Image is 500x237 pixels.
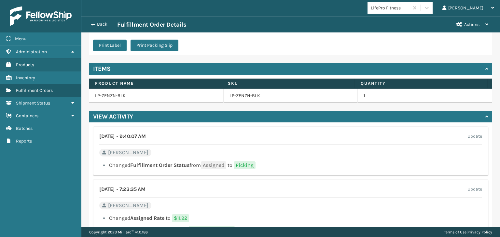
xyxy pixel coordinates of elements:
span: • [117,186,118,192]
label: Quantity [361,81,481,86]
li: Changed from to [99,161,482,169]
span: Reports [16,138,32,144]
a: Terms of Use [444,230,466,234]
a: Privacy Policy [467,230,492,234]
h4: View Activity [93,113,133,120]
td: 1 [358,89,492,103]
span: Administration [16,49,47,55]
span: [DATE] 7:23:33 AM [189,226,235,234]
span: Picking [234,161,256,169]
span: • [117,133,118,139]
span: Fulfillment Orders [16,88,53,93]
label: Update [467,132,482,140]
button: Actions [451,17,494,32]
p: Copyright 2023 Milliard™ v 1.0.186 [89,227,148,237]
span: Containers [16,113,38,118]
li: Changed to [99,214,482,222]
span: Assigned [201,161,226,169]
label: Update [467,185,482,193]
li: Changed to [99,226,482,234]
label: SKU [228,81,349,86]
button: Print Label [93,40,127,51]
label: Product Name [95,81,216,86]
a: LP-ZENZN-BLK [229,93,260,99]
span: Assigned Timestamp [130,227,181,233]
span: $11.92 [172,214,189,222]
span: Batches [16,126,33,131]
span: Inventory [16,75,35,81]
span: [PERSON_NAME] [108,202,148,209]
div: LifePro Fitness [371,5,410,11]
h4: [DATE] 9:40:07 AM [99,132,146,140]
td: LP-ZENZN-BLK [89,89,224,103]
span: Products [16,62,34,68]
h3: Fulfillment Order Details [117,21,186,29]
span: Fulfillment Order Status [130,162,189,168]
span: Actions [464,22,479,27]
button: Print Packing Slip [131,40,178,51]
h4: Items [93,65,111,73]
span: Menu [15,36,26,42]
h4: [DATE] 7:23:35 AM [99,185,145,193]
span: [PERSON_NAME] [108,149,148,156]
button: Back [87,21,117,27]
div: | [444,227,492,237]
span: Shipment Status [16,100,50,106]
img: logo [10,6,72,26]
span: Assigned Rate [130,215,164,221]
